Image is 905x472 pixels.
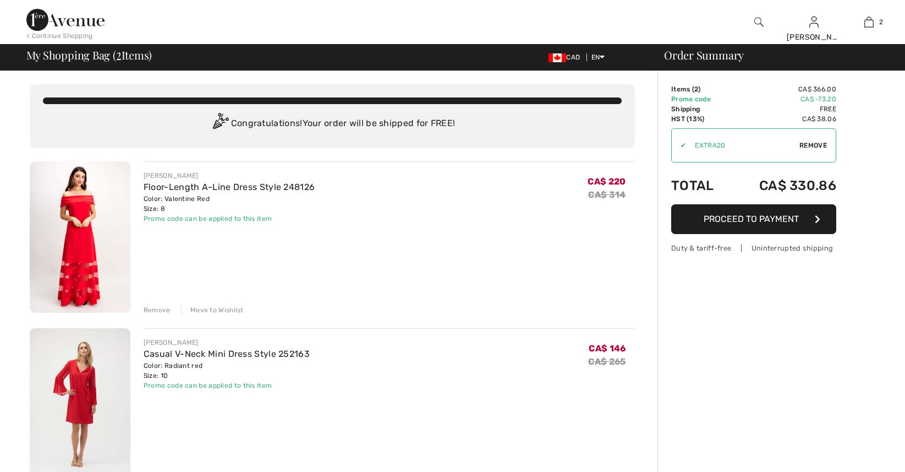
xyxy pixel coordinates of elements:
[144,194,315,214] div: Color: Valentine Red Size: 8
[588,189,626,200] s: CA$ 314
[26,31,93,41] div: < Continue Shopping
[588,176,626,187] span: CA$ 220
[730,167,836,204] td: CA$ 330.86
[671,84,730,94] td: Items ( )
[591,53,605,61] span: EN
[694,85,698,93] span: 2
[809,15,819,29] img: My Info
[144,214,315,224] div: Promo code can be applied to this item
[144,361,310,381] div: Color: Radiant red Size: 10
[144,381,310,390] div: Promo code can be applied to this item
[144,305,171,315] div: Remove
[43,113,622,135] div: Congratulations! Your order will be shipped for FREE!
[144,171,315,181] div: [PERSON_NAME]
[671,104,730,114] td: Shipping
[671,114,730,124] td: HST (13%)
[588,356,626,367] s: CA$ 265
[144,338,310,348] div: [PERSON_NAME]
[209,113,231,135] img: Congratulation2.svg
[116,47,122,61] span: 2
[730,114,836,124] td: CA$ 38.06
[754,15,764,29] img: search the website
[30,161,130,313] img: Floor-Length A-Line Dress Style 248126
[651,50,898,61] div: Order Summary
[26,9,105,31] img: 1ère Avenue
[181,305,244,315] div: Move to Wishlist
[787,31,841,43] div: [PERSON_NAME]
[549,53,566,62] img: Canadian Dollar
[144,349,310,359] a: Casual V-Neck Mini Dress Style 252163
[864,15,874,29] img: My Bag
[589,343,626,354] span: CA$ 146
[671,243,836,253] div: Duty & tariff-free | Uninterrupted shipping
[671,94,730,104] td: Promo code
[842,15,896,29] a: 2
[799,140,827,150] span: Remove
[730,104,836,114] td: Free
[730,84,836,94] td: CA$ 366.00
[704,214,799,224] span: Proceed to Payment
[671,204,836,234] button: Proceed to Payment
[686,129,799,162] input: Promo code
[879,17,883,27] span: 2
[671,167,730,204] td: Total
[730,94,836,104] td: CA$ -73.20
[809,17,819,27] a: Sign In
[549,53,584,61] span: CAD
[672,140,686,150] div: ✔
[26,50,152,61] span: My Shopping Bag ( Items)
[144,182,315,192] a: Floor-Length A-Line Dress Style 248126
